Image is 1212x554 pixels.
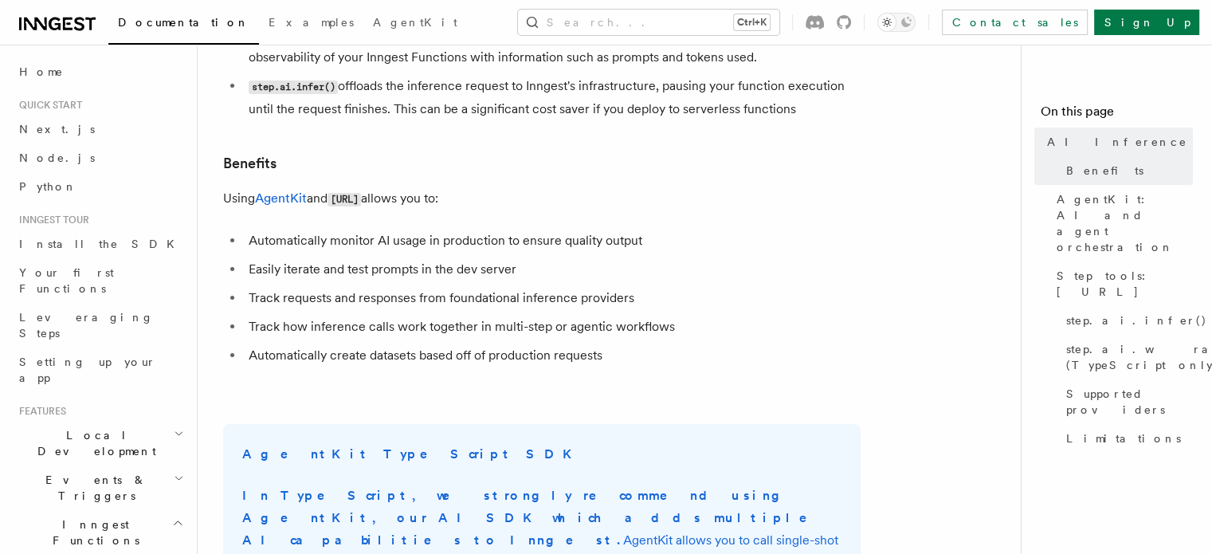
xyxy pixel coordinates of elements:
span: Events & Triggers [13,472,174,504]
li: Track requests and responses from foundational inference providers [244,287,861,309]
button: Events & Triggers [13,466,187,510]
span: Limitations [1066,430,1181,446]
a: Step tools: [URL] [1050,261,1193,306]
span: Node.js [19,151,95,164]
a: AgentKit [363,5,467,43]
li: Automatically monitor AI usage in production to ensure quality output [244,230,861,252]
span: Quick start [13,99,82,112]
a: Benefits [223,152,277,175]
code: [URL] [328,193,361,206]
span: Leveraging Steps [19,311,154,340]
a: AgentKit [255,191,307,206]
span: Benefits [1066,163,1143,179]
li: Track how inference calls work together in multi-step or agentic workflows [244,316,861,338]
li: offloads the inference request to Inngest's infrastructure, pausing your function execution until... [244,75,861,120]
a: Python [13,172,187,201]
a: Leveraging Steps [13,303,187,348]
a: AgentKit: AI and agent orchestration [1050,185,1193,261]
span: Your first Functions [19,266,114,295]
button: Toggle dark mode [877,13,916,32]
span: Next.js [19,123,95,136]
button: Search...Ctrl+K [518,10,779,35]
span: Examples [269,16,354,29]
span: Features [13,405,66,418]
a: Install the SDK [13,230,187,258]
a: step.ai.wrap() (TypeScript only) [1060,335,1193,379]
span: AI Inference [1047,134,1187,150]
span: Supported providers [1066,386,1193,418]
a: AI Inference [1041,128,1193,156]
h4: On this page [1041,102,1193,128]
a: Benefits [1060,156,1193,185]
code: step.ai.infer() [249,81,338,94]
span: Inngest Functions [13,517,172,548]
a: Your first Functions [13,258,187,303]
a: Documentation [108,5,259,45]
a: Setting up your app [13,348,187,392]
span: Python [19,180,77,193]
strong: AgentKit TypeScript SDK [242,446,581,462]
li: Automatically create datasets based off of production requests [244,344,861,367]
a: Sign Up [1094,10,1199,35]
a: Limitations [1060,424,1193,453]
span: Documentation [118,16,249,29]
p: Using and allows you to: [223,187,861,210]
a: step.ai.infer() [1060,306,1193,335]
span: AgentKit: AI and agent orchestration [1057,191,1193,255]
span: AgentKit [373,16,457,29]
span: Local Development [13,427,174,459]
span: Inngest tour [13,214,89,226]
span: step.ai.infer() [1066,312,1207,328]
a: Contact sales [942,10,1088,35]
a: Supported providers [1060,379,1193,424]
span: Step tools: [URL] [1057,268,1193,300]
span: Install the SDK [19,238,184,250]
li: Easily iterate and test prompts in the dev server [244,258,861,281]
span: Home [19,64,64,80]
a: Examples [259,5,363,43]
a: Node.js [13,143,187,172]
span: Setting up your app [19,356,156,384]
li: wraps other AI SDKs (OpenAI, Anthropic, and Vercel AI SDK) as a step, augmenting the observabilit... [244,23,861,69]
button: Local Development [13,421,187,466]
kbd: Ctrl+K [734,14,770,30]
a: Home [13,57,187,86]
strong: In TypeScript, we strongly recommend using AgentKit, our AI SDK which adds multiple AI capabiliti... [242,488,830,548]
a: Next.js [13,115,187,143]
